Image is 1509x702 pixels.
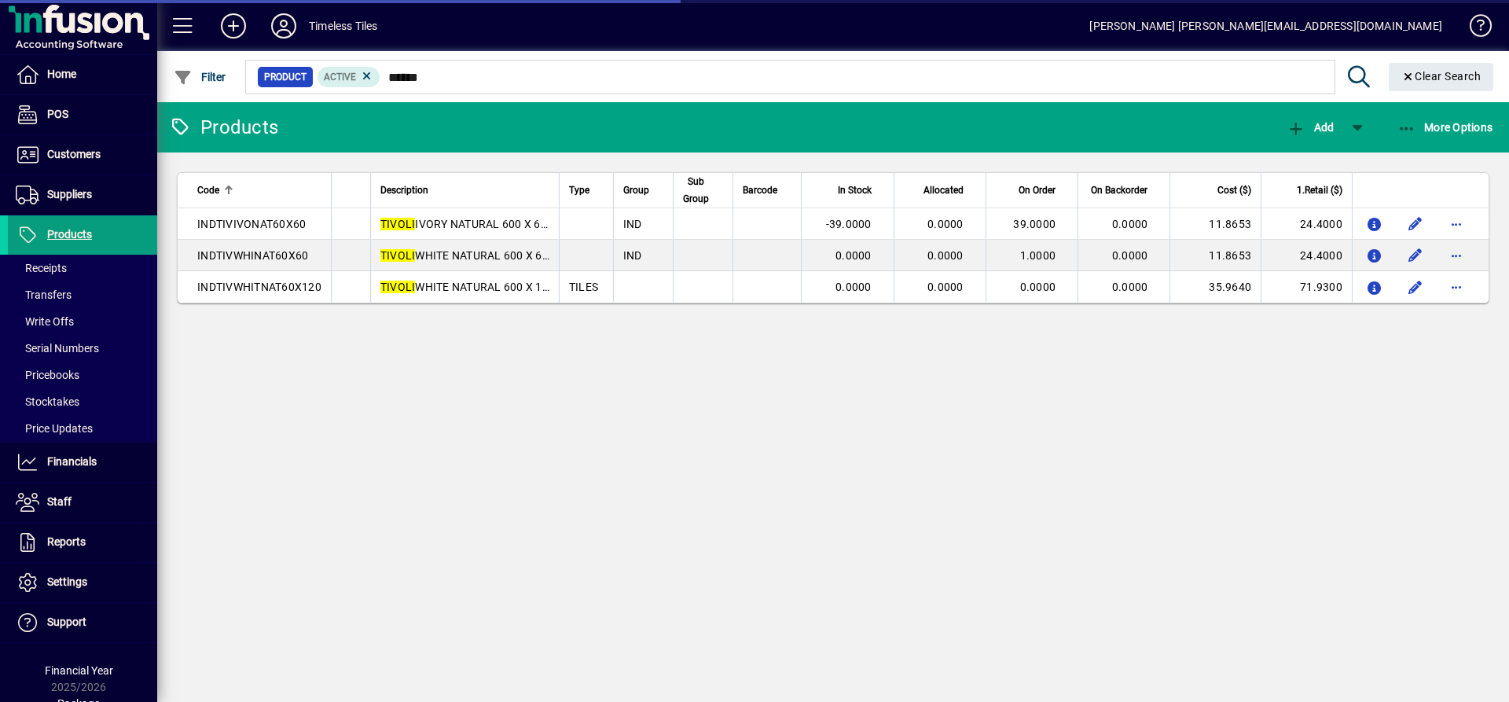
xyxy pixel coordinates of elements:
span: Group [623,182,649,199]
div: Timeless Tiles [309,13,377,39]
a: Settings [8,563,157,602]
span: Financial Year [45,664,113,677]
em: TIVOLI [380,281,416,293]
a: Stocktakes [8,388,157,415]
span: 0.0000 [1112,218,1148,230]
span: 0.0000 [927,218,964,230]
span: Support [47,616,86,628]
span: On Backorder [1091,182,1147,199]
span: TILES [569,281,598,293]
td: 35.9640 [1169,271,1261,303]
span: 1.0000 [1020,249,1056,262]
span: Transfers [16,289,72,301]
mat-chip: Activation Status: Active [318,67,380,87]
span: INDTIVIVONAT60X60 [197,218,306,230]
div: Barcode [743,182,791,199]
td: 11.8653 [1169,208,1261,240]
span: Cost ($) [1217,182,1251,199]
a: Customers [8,135,157,175]
span: Staff [47,495,72,508]
em: TIVOLI [380,249,416,262]
span: Home [47,68,76,80]
span: Pricebooks [16,369,79,381]
span: 39.0000 [1013,218,1056,230]
span: In Stock [838,182,872,199]
td: 24.4000 [1261,208,1352,240]
a: Pricebooks [8,362,157,388]
span: Description [380,182,428,199]
span: On Order [1019,182,1056,199]
span: Code [197,182,219,199]
div: In Stock [811,182,886,199]
div: [PERSON_NAME] [PERSON_NAME][EMAIL_ADDRESS][DOMAIN_NAME] [1089,13,1442,39]
a: Staff [8,483,157,522]
span: 0.0000 [835,249,872,262]
a: Suppliers [8,175,157,215]
span: Filter [174,71,226,83]
button: Filter [170,63,230,91]
a: POS [8,95,157,134]
div: Products [169,115,278,140]
span: POS [47,108,68,120]
span: 0.0000 [927,281,964,293]
span: Customers [47,148,101,160]
div: Code [197,182,321,199]
a: Financials [8,443,157,482]
button: Edit [1403,274,1428,300]
div: Group [623,182,663,199]
td: 71.9300 [1261,271,1352,303]
span: Receipts [16,262,67,274]
a: Write Offs [8,308,157,335]
span: Type [569,182,589,199]
span: 1.Retail ($) [1297,182,1342,199]
span: Financials [47,455,97,468]
td: 11.8653 [1169,240,1261,271]
span: 0.0000 [1112,249,1148,262]
span: More Options [1397,121,1493,134]
span: Add [1287,121,1334,134]
span: Stocktakes [16,395,79,408]
span: Write Offs [16,315,74,328]
span: Sub Group [683,173,709,208]
a: Home [8,55,157,94]
div: Allocated [904,182,978,199]
span: 0.0000 [1020,281,1056,293]
div: Description [380,182,549,199]
span: INDTIVWHINAT60X60 [197,249,308,262]
button: More options [1444,211,1469,237]
span: WHITE NATURAL 600 X 1200 (PCS) [380,281,593,293]
span: 0.0000 [927,249,964,262]
span: Price Updates [16,422,93,435]
span: 0.0000 [835,281,872,293]
em: TIVOLI [380,218,416,230]
td: 24.4000 [1261,240,1352,271]
a: Serial Numbers [8,335,157,362]
span: Serial Numbers [16,342,99,355]
a: Reports [8,523,157,562]
a: Price Updates [8,415,157,442]
span: IND [623,218,642,230]
span: Clear Search [1401,70,1481,83]
a: Knowledge Base [1458,3,1489,54]
span: Suppliers [47,188,92,200]
span: Product [264,69,307,85]
span: Reports [47,535,86,548]
button: Clear [1389,63,1494,91]
span: INDTIVWHITNAT60X120 [197,281,321,293]
button: Edit [1403,211,1428,237]
a: Receipts [8,255,157,281]
span: -39.0000 [826,218,872,230]
button: More options [1444,243,1469,268]
div: Type [569,182,604,199]
span: Allocated [923,182,964,199]
span: Barcode [743,182,777,199]
div: Sub Group [683,173,723,208]
span: 0.0000 [1112,281,1148,293]
button: More options [1444,274,1469,300]
span: Products [47,228,92,241]
span: WHITE NATURAL 600 X 600 (PCS) [380,249,587,262]
div: On Order [996,182,1070,199]
button: Edit [1403,243,1428,268]
a: Transfers [8,281,157,308]
span: IND [623,249,642,262]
